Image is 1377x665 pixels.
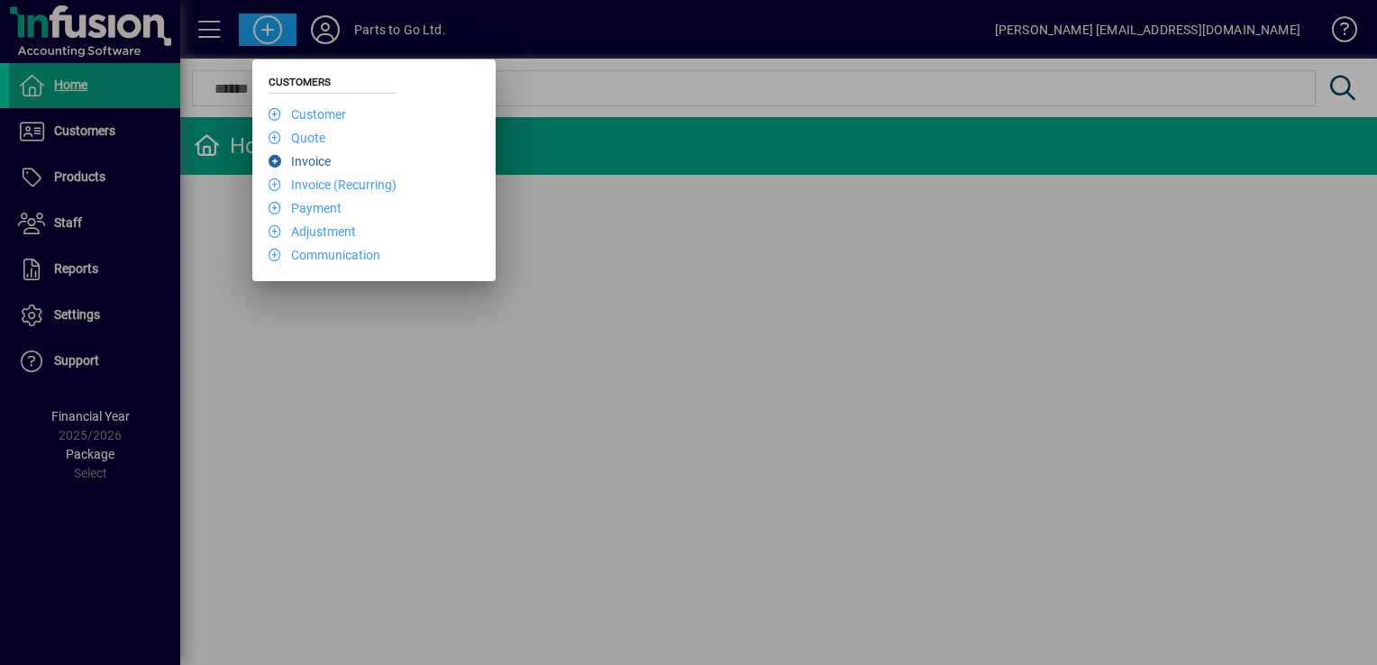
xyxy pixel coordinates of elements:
h5: Customers [269,76,397,94]
a: Invoice [269,154,331,169]
a: Payment [269,201,342,215]
a: Adjustment [269,224,356,239]
a: Invoice (Recurring) [269,178,397,192]
a: Customer [269,107,346,122]
a: Quote [269,131,325,145]
a: Communication [269,248,380,262]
